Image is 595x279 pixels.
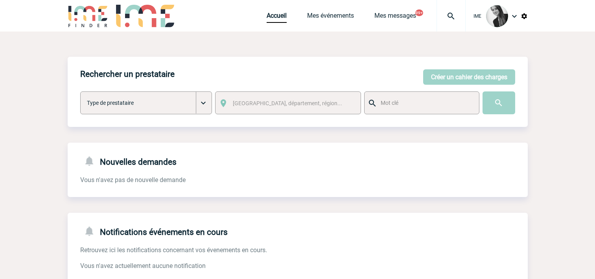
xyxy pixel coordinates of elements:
img: notifications-24-px-g.png [83,225,100,237]
span: Retrouvez ici les notifications concernant vos évenements en cours. [80,246,267,254]
input: Submit [483,91,515,114]
img: 101050-0.jpg [486,5,508,27]
button: 99+ [415,9,423,16]
a: Mes événements [307,12,354,23]
a: Mes messages [374,12,416,23]
span: [GEOGRAPHIC_DATA], département, région... [233,100,342,106]
h4: Nouvelles demandes [80,155,177,167]
span: Vous n'avez pas de nouvelle demande [80,176,186,184]
span: IME [473,13,481,19]
h4: Notifications événements en cours [80,225,228,237]
img: notifications-24-px-g.png [83,155,100,167]
a: Accueil [267,12,287,23]
input: Mot clé [379,98,472,108]
img: IME-Finder [68,5,109,27]
span: Vous n'avez actuellement aucune notification [80,262,206,270]
h4: Rechercher un prestataire [80,69,175,79]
